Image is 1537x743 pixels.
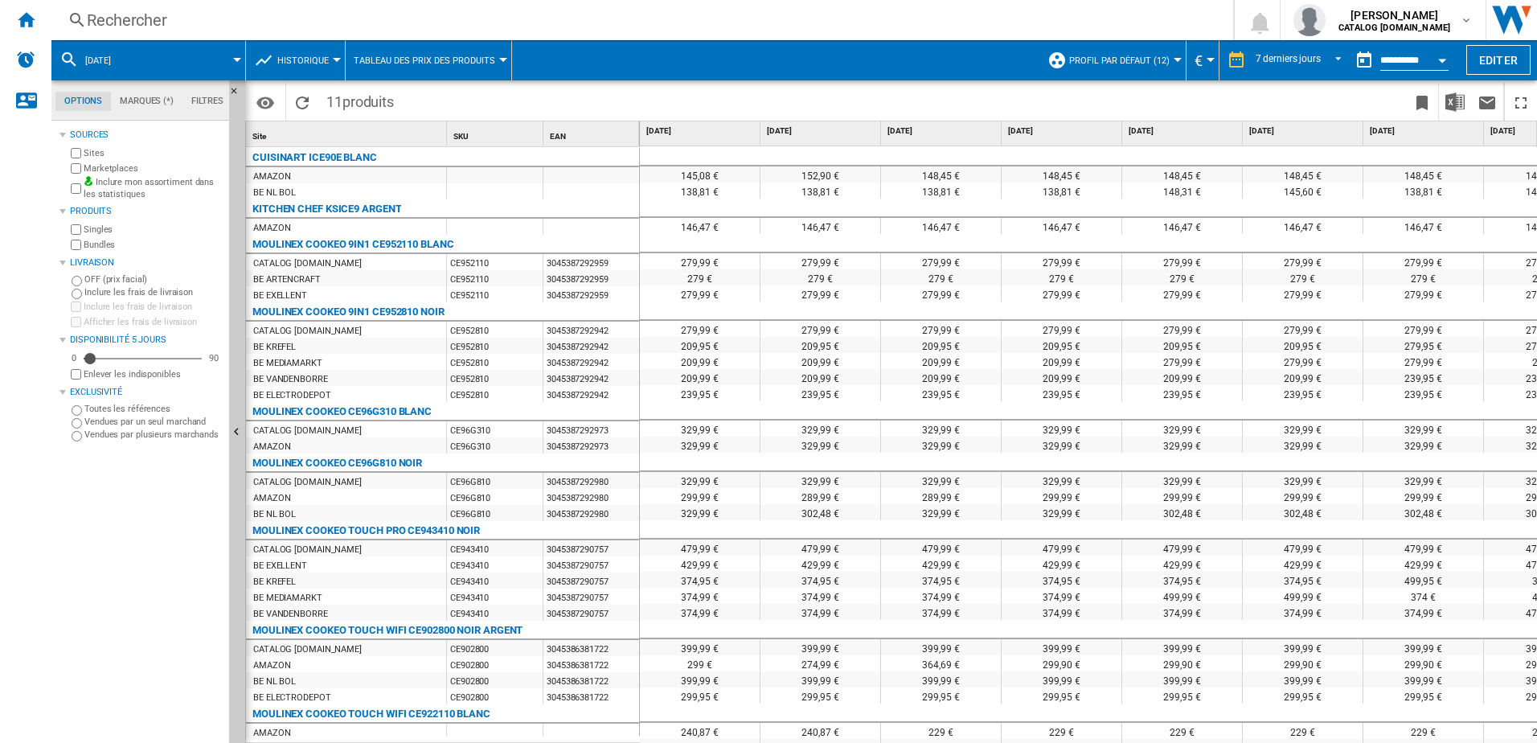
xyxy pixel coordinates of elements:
div: 3045387290757 [543,573,639,589]
div: 479,99 € [760,540,880,556]
label: Afficher les frais de livraison [84,316,223,328]
span: Site [252,132,266,141]
div: CE943410 [447,540,543,556]
input: Inclure les frais de livraison [72,289,82,299]
div: CE96G310 [447,421,543,437]
div: 329,99 € [1122,437,1242,453]
div: € [1195,40,1211,80]
div: 209,99 € [881,369,1001,385]
div: CUISINART ICE90E BLANC [252,148,377,167]
div: 302,48 € [1363,504,1483,520]
div: BE MEDIAMARKT [253,355,322,371]
div: 239,95 € [640,385,760,401]
div: 239,95 € [1122,385,1242,401]
div: 148,45 € [881,166,1001,183]
div: 302,48 € [760,504,880,520]
div: MOULINEX COOKEO 9IN1 CE952110 BLANC [252,235,454,254]
div: BE KREFEL [253,339,296,355]
div: 145,60 € [1243,183,1363,199]
div: [DATE] [884,121,1001,142]
div: 239,95 € [760,385,880,401]
label: OFF (prix facial) [84,273,223,285]
div: [DATE] [1005,121,1121,142]
div: 138,81 € [1363,183,1483,199]
span: [DATE] [1129,125,1239,137]
div: 239,95 € [1002,385,1121,401]
span: produits [342,93,394,110]
div: 3045387292973 [543,421,639,437]
div: CE952810 [447,322,543,338]
div: Historique [254,40,337,80]
div: 279 € [1363,269,1483,285]
span: EAN [550,132,566,141]
div: 138,81 € [760,183,880,199]
img: profile.jpg [1293,4,1326,36]
span: € [1195,52,1203,69]
div: AMAZON [253,220,290,236]
div: 3045387292942 [543,338,639,354]
img: mysite-bg-18x18.png [84,176,93,186]
div: 329,99 € [1002,472,1121,488]
div: 279,99 € [640,285,760,302]
div: 279,99 € [1243,353,1363,369]
div: 148,45 € [1122,166,1242,183]
div: 302,48 € [1243,504,1363,520]
label: Inclure les frais de livraison [84,286,223,298]
input: Toutes les références [72,405,82,416]
div: MOULINEX COOKEO CE96G310 BLANC [252,402,432,421]
div: 329,99 € [1122,421,1242,437]
div: 279,99 € [881,285,1001,302]
input: OFF (prix facial) [72,276,82,286]
button: Télécharger au format Excel [1439,83,1471,121]
div: 7 derniers jours [1256,53,1321,64]
div: 374,95 € [760,572,880,588]
button: Historique [277,40,337,80]
div: 138,81 € [1002,183,1121,199]
div: 279 € [1122,269,1242,285]
div: 239,95 € [1363,385,1483,401]
div: 329,99 € [881,421,1001,437]
div: 146,47 € [760,218,880,234]
label: Inclure mon assortiment dans les statistiques [84,176,223,201]
div: 3045387292942 [543,322,639,338]
input: Vendues par un seul marchand [72,418,82,429]
div: 3045387290757 [543,540,639,556]
div: 3045387292959 [543,254,639,270]
div: 3045387292959 [543,286,639,302]
span: [DATE] [767,125,877,137]
md-tab-item: Filtres [182,92,232,111]
div: Profil par défaut (12) [1047,40,1178,80]
button: Créer un favoris [1406,83,1438,121]
label: Vendues par un seul marchand [84,416,223,428]
div: 3045387292942 [543,370,639,386]
div: 479,99 € [881,540,1001,556]
input: Afficher les frais de livraison [71,369,81,380]
div: 146,47 € [881,218,1001,234]
div: SKU Sort None [450,121,543,146]
div: 146,47 € [640,218,760,234]
div: 374,95 € [1002,572,1121,588]
div: 3045387292942 [543,354,639,370]
span: 11 [318,83,402,117]
div: 374,95 € [1243,572,1363,588]
div: 479,99 € [1002,540,1121,556]
div: 329,99 € [1243,437,1363,453]
div: 279 € [1002,269,1121,285]
div: 329,99 € [1002,504,1121,520]
div: 374,95 € [640,572,760,588]
div: 3045387292973 [543,437,639,454]
div: CE952110 [447,254,543,270]
div: 239,95 € [1363,369,1483,385]
div: 3045387292942 [543,386,639,402]
div: 329,99 € [760,421,880,437]
span: [PERSON_NAME] [1338,7,1450,23]
div: CE943410 [447,556,543,573]
div: 148,31 € [1122,183,1242,199]
span: [DATE] [1370,125,1480,137]
div: 279,99 € [1363,285,1483,302]
div: CE943410 [447,589,543,605]
div: [DATE] [1125,121,1242,142]
div: 299,99 € [1002,488,1121,504]
input: Inclure les frais de livraison [71,302,81,312]
div: 329,99 € [1002,437,1121,453]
